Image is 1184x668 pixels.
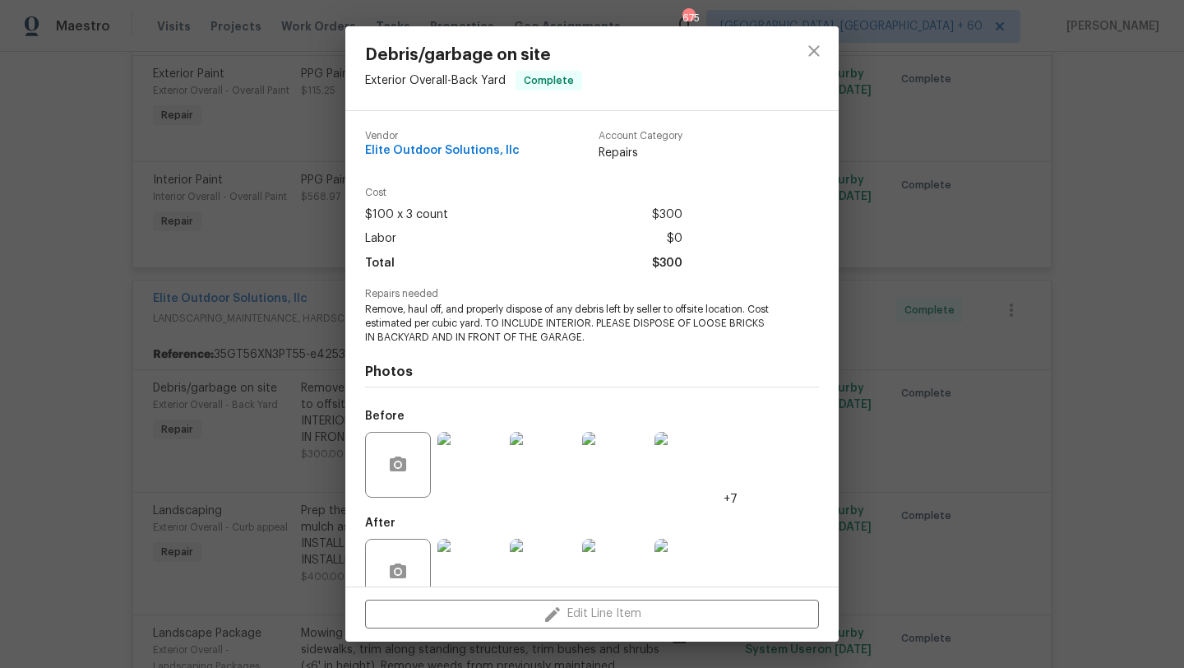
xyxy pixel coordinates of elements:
[365,75,506,86] span: Exterior Overall - Back Yard
[365,517,395,529] h5: After
[365,188,682,198] span: Cost
[667,227,682,251] span: $0
[365,145,520,157] span: Elite Outdoor Solutions, llc
[599,145,682,161] span: Repairs
[517,72,580,89] span: Complete
[365,227,396,251] span: Labor
[365,411,405,422] h5: Before
[365,252,395,276] span: Total
[365,364,819,380] h4: Photos
[724,491,738,508] span: +7
[365,303,774,344] span: Remove, haul off, and properly dispose of any debris left by seller to offsite location. Cost est...
[682,10,694,26] div: 675
[365,46,582,64] span: Debris/garbage on site
[365,131,520,141] span: Vendor
[794,31,834,71] button: close
[365,203,448,227] span: $100 x 3 count
[652,252,682,276] span: $300
[599,131,682,141] span: Account Category
[365,289,819,299] span: Repairs needed
[652,203,682,227] span: $300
